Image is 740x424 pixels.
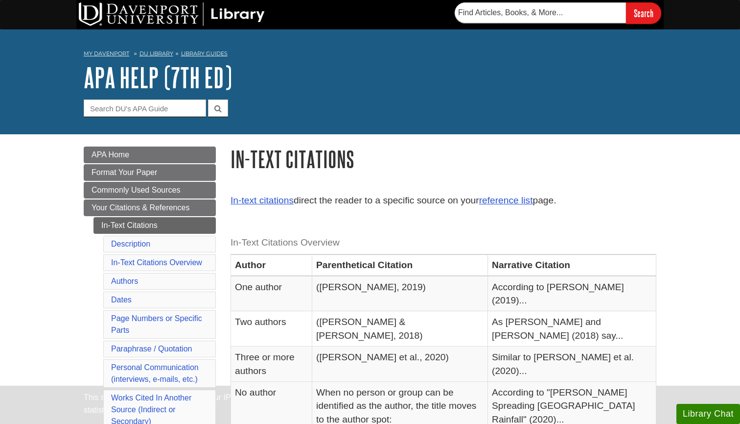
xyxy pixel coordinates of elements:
p: direct the reader to a specific source on your page. [231,194,656,208]
td: ([PERSON_NAME] et al., 2020) [312,347,488,382]
input: Search DU's APA Guide [84,100,206,117]
a: APA Home [84,147,216,163]
nav: breadcrumb [84,47,656,63]
a: My Davenport [84,50,129,58]
a: Your Citations & References [84,200,216,216]
td: Similar to [PERSON_NAME] et al. (2020)... [488,347,656,382]
a: Paraphrase / Quotation [111,345,192,353]
a: Format Your Paper [84,164,216,181]
a: In-Text Citations Overview [111,258,202,267]
a: In-text citations [231,195,294,205]
span: Format Your Paper [92,168,157,176]
caption: In-Text Citations Overview [231,232,656,254]
button: Library Chat [676,404,740,424]
span: APA Home [92,150,129,159]
a: Page Numbers or Specific Parts [111,314,202,334]
td: One author [231,276,312,311]
th: Narrative Citation [488,254,656,276]
td: Two authors [231,311,312,347]
td: ([PERSON_NAME] & [PERSON_NAME], 2018) [312,311,488,347]
a: Authors [111,277,138,285]
td: According to [PERSON_NAME] (2019)... [488,276,656,311]
input: Find Articles, Books, & More... [455,2,626,23]
h1: In-Text Citations [231,147,656,172]
span: Commonly Used Sources [92,186,180,194]
a: Library Guides [181,50,228,57]
th: Author [231,254,312,276]
a: APA Help (7th Ed) [84,62,232,93]
a: DU Library [139,50,173,57]
td: As [PERSON_NAME] and [PERSON_NAME] (2018) say... [488,311,656,347]
td: Three or more authors [231,347,312,382]
td: ([PERSON_NAME], 2019) [312,276,488,311]
a: Description [111,240,150,248]
form: Searches DU Library's articles, books, and more [455,2,661,24]
a: Dates [111,296,132,304]
a: Commonly Used Sources [84,182,216,199]
a: Personal Communication(interviews, e-mails, etc.) [111,363,199,383]
span: Your Citations & References [92,203,189,212]
input: Search [626,2,661,24]
a: reference list [479,195,533,205]
th: Parenthetical Citation [312,254,488,276]
a: In-Text Citations [93,217,216,234]
img: DU Library [79,2,265,26]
